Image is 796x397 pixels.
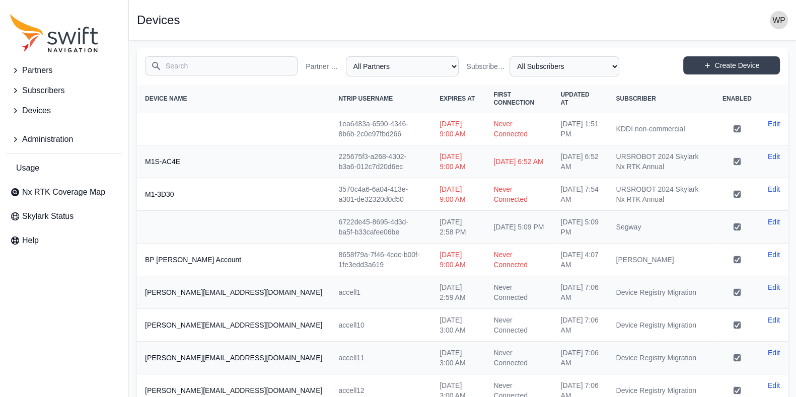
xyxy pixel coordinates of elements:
[6,129,122,149] button: Administration
[552,244,608,276] td: [DATE] 4:07 AM
[6,206,122,226] a: Skylark Status
[770,11,788,29] img: user photo
[16,162,39,174] span: Usage
[768,119,780,129] a: Edit
[683,56,780,74] a: Create Device
[145,56,298,75] input: Search
[6,81,122,101] button: Subscribers
[306,61,341,71] label: Partner Name
[560,91,589,106] span: Updated At
[552,178,608,211] td: [DATE] 7:54 AM
[330,178,431,211] td: 3570c4a6-6a04-413e-a301-de32320d0d50
[22,85,64,97] span: Subscribers
[768,250,780,260] a: Edit
[22,186,105,198] span: Nx RTK Coverage Map
[137,145,330,178] th: M1S-AC4E
[330,85,431,113] th: NTRIP Username
[552,211,608,244] td: [DATE] 5:09 PM
[608,211,714,244] td: Segway
[346,56,459,76] select: Partner Name
[22,234,39,247] span: Help
[768,282,780,292] a: Edit
[431,178,485,211] td: [DATE] 9:00 AM
[6,230,122,251] a: Help
[6,101,122,121] button: Devices
[552,145,608,178] td: [DATE] 6:52 AM
[330,145,431,178] td: 225675f3-a268-4302-b3a6-012c7d20d6ec
[485,113,552,145] td: Never Connected
[137,309,330,342] th: [PERSON_NAME][EMAIL_ADDRESS][DOMAIN_NAME]
[608,342,714,374] td: Device Registry Migration
[431,244,485,276] td: [DATE] 9:00 AM
[137,85,330,113] th: Device Name
[485,342,552,374] td: Never Connected
[768,217,780,227] a: Edit
[608,244,714,276] td: [PERSON_NAME]
[768,315,780,325] a: Edit
[493,91,534,106] span: First Connection
[485,309,552,342] td: Never Connected
[330,342,431,374] td: accell11
[608,309,714,342] td: Device Registry Migration
[768,380,780,390] a: Edit
[552,342,608,374] td: [DATE] 7:06 AM
[440,95,475,102] span: Expires At
[330,244,431,276] td: 8658f79a-7f46-4cdc-b00f-1fe3edd3a619
[608,276,714,309] td: Device Registry Migration
[137,342,330,374] th: [PERSON_NAME][EMAIL_ADDRESS][DOMAIN_NAME]
[330,113,431,145] td: 1ea6483a-6590-4346-8b6b-2c0e97fbd266
[608,178,714,211] td: URSROBOT 2024 Skylark Nx RTK Annual
[768,348,780,358] a: Edit
[137,276,330,309] th: [PERSON_NAME][EMAIL_ADDRESS][DOMAIN_NAME]
[608,85,714,113] th: Subscriber
[768,151,780,162] a: Edit
[6,182,122,202] a: Nx RTK Coverage Map
[431,145,485,178] td: [DATE] 9:00 AM
[330,211,431,244] td: 6722de45-8695-4d3d-ba5f-b33cafee06be
[608,113,714,145] td: KDDI non-commercial
[330,309,431,342] td: accell10
[552,113,608,145] td: [DATE] 1:51 PM
[431,211,485,244] td: [DATE] 2:58 PM
[6,60,122,81] button: Partners
[6,158,122,178] a: Usage
[510,56,619,76] select: Subscriber
[485,244,552,276] td: Never Connected
[137,14,180,26] h1: Devices
[330,276,431,309] td: accell1
[431,342,485,374] td: [DATE] 3:00 AM
[485,276,552,309] td: Never Connected
[485,211,552,244] td: [DATE] 5:09 PM
[137,178,330,211] th: M1-3D30
[485,145,552,178] td: [DATE] 6:52 AM
[22,210,74,222] span: Skylark Status
[22,133,73,145] span: Administration
[768,184,780,194] a: Edit
[22,105,51,117] span: Devices
[608,145,714,178] td: URSROBOT 2024 Skylark Nx RTK Annual
[467,61,506,71] label: Subscriber Name
[552,276,608,309] td: [DATE] 7:06 AM
[485,178,552,211] td: Never Connected
[552,309,608,342] td: [DATE] 7:06 AM
[431,309,485,342] td: [DATE] 3:00 AM
[431,276,485,309] td: [DATE] 2:59 AM
[431,113,485,145] td: [DATE] 9:00 AM
[22,64,52,76] span: Partners
[137,244,330,276] th: BP [PERSON_NAME] Account
[714,85,760,113] th: Enabled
